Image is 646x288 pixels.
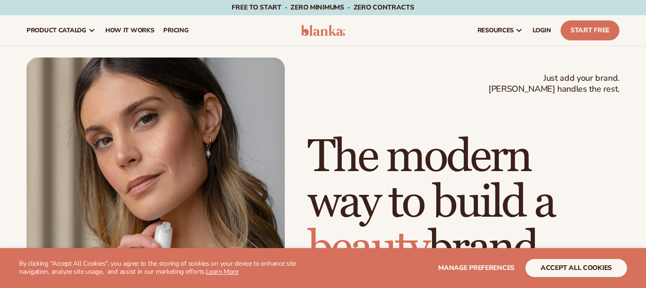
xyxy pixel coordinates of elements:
[438,263,515,272] span: Manage preferences
[525,259,627,277] button: accept all cookies
[488,73,619,95] span: Just add your brand. [PERSON_NAME] handles the rest.
[159,15,193,46] a: pricing
[438,259,515,277] button: Manage preferences
[473,15,528,46] a: resources
[101,15,159,46] a: How It Works
[27,27,86,34] span: product catalog
[477,27,514,34] span: resources
[105,27,154,34] span: How It Works
[308,134,619,271] h1: The modern way to build a brand
[206,267,238,276] a: Learn More
[232,3,414,12] span: Free to start · ZERO minimums · ZERO contracts
[308,221,428,276] span: beauty
[163,27,188,34] span: pricing
[533,27,551,34] span: LOGIN
[301,25,346,36] img: logo
[528,15,556,46] a: LOGIN
[19,260,321,276] p: By clicking "Accept All Cookies", you agree to the storing of cookies on your device to enhance s...
[561,20,619,40] a: Start Free
[22,15,101,46] a: product catalog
